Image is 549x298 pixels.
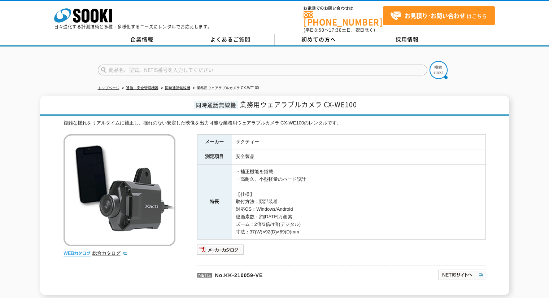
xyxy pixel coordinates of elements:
th: メーカー [197,134,232,149]
img: btn_search.png [430,61,448,79]
td: ザクティー [232,134,485,149]
span: お電話でのお問い合わせは [304,6,383,10]
a: よくあるご質問 [186,34,275,45]
a: メーカーカタログ [197,249,244,254]
strong: お見積り･お問い合わせ [405,11,465,20]
span: はこちら [390,10,487,21]
img: NETISサイトへ [438,269,486,281]
th: 測定項目 [197,149,232,165]
a: [PHONE_NUMBER] [304,11,383,26]
a: お見積り･お問い合わせはこちら [383,6,495,25]
a: 企業情報 [98,34,186,45]
th: 特長 [197,165,232,240]
li: 業務用ウェアラブルカメラ CX-WE100 [191,84,259,92]
input: 商品名、型式、NETIS番号を入力してください [98,65,427,75]
a: トップページ [98,86,119,90]
a: 総合カタログ [92,250,128,256]
a: 通信・安全管理機器 [126,86,158,90]
td: ・補正機能を搭載 ・高耐久、小型軽量のハード設計 【仕様】 取付方法：頭部装着 対応OS：Windows/Android 総画素数：約[DATE]万画素 ズーム：2倍/3倍/4倍(デジタル) 寸... [232,165,485,240]
img: webカタログ [64,250,91,257]
img: 業務用ウェアラブルカメラ CX-WE100 [64,134,175,246]
p: 日々進化する計測技術と多種・多様化するニーズにレンタルでお応えします。 [54,25,212,29]
a: 採用情報 [363,34,452,45]
span: 同時通話無線機 [194,101,238,109]
span: 初めての方へ [301,35,336,43]
span: (平日 ～ 土日、祝日除く) [304,27,375,33]
span: 8:50 [314,27,324,33]
a: 同時通話無線機 [165,86,190,90]
td: 安全製品 [232,149,485,165]
a: 初めての方へ [275,34,363,45]
div: 複雑な揺れをリアルタイムに補正し、揺れのない安定した映像を出力可能な業務用ウェアラブルカメラ CX-WE100のレンタルです。 [64,119,486,127]
span: 業務用ウェアラブルカメラ CX-WE100 [240,100,357,109]
p: No.KK-210059-VE [197,266,368,283]
span: 17:30 [329,27,342,33]
img: メーカーカタログ [197,244,244,255]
